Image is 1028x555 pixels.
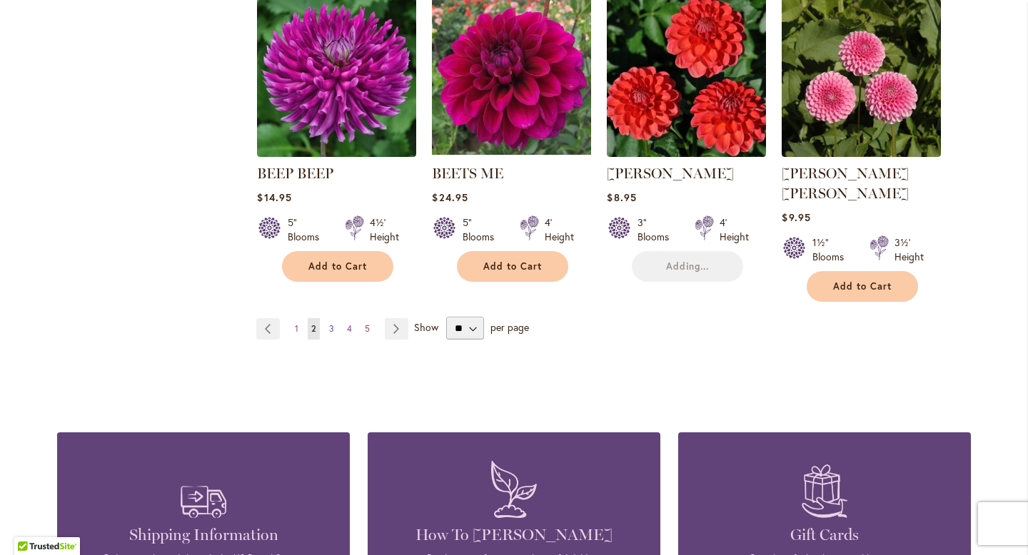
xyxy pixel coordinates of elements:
[282,251,393,282] button: Add to Cart
[457,251,568,282] button: Add to Cart
[432,146,591,160] a: BEETS ME
[638,215,677,244] div: 3" Blooms
[782,146,941,160] a: BETTY ANNE
[295,323,298,334] span: 1
[833,280,892,292] span: Add to Cart
[288,215,328,244] div: 5" Blooms
[79,525,328,545] h4: Shipping Information
[607,165,734,182] a: [PERSON_NAME]
[432,165,503,182] a: BEETS ME
[545,215,574,244] div: 4' Height
[607,190,636,204] span: $8.95
[311,323,316,334] span: 2
[257,165,333,182] a: BEEP BEEP
[463,215,503,244] div: 5" Blooms
[257,146,416,160] a: BEEP BEEP
[343,318,356,340] a: 4
[700,525,949,545] h4: Gift Cards
[720,215,749,244] div: 4' Height
[490,320,529,334] span: per page
[812,235,852,264] div: 1½" Blooms
[782,210,810,224] span: $9.95
[782,165,909,202] a: [PERSON_NAME] [PERSON_NAME]
[370,215,399,244] div: 4½' Height
[347,323,352,334] span: 4
[414,320,438,334] span: Show
[365,323,370,334] span: 5
[432,190,468,204] span: $24.95
[11,504,51,544] iframe: Launch Accessibility Center
[361,318,373,340] a: 5
[389,525,639,545] h4: How To [PERSON_NAME]
[329,323,334,334] span: 3
[257,190,291,204] span: $14.95
[308,260,367,273] span: Add to Cart
[607,146,766,160] a: BENJAMIN MATTHEW
[291,318,302,340] a: 1
[895,235,924,264] div: 3½' Height
[483,260,542,273] span: Add to Cart
[807,271,918,302] button: Add to Cart
[326,318,338,340] a: 3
